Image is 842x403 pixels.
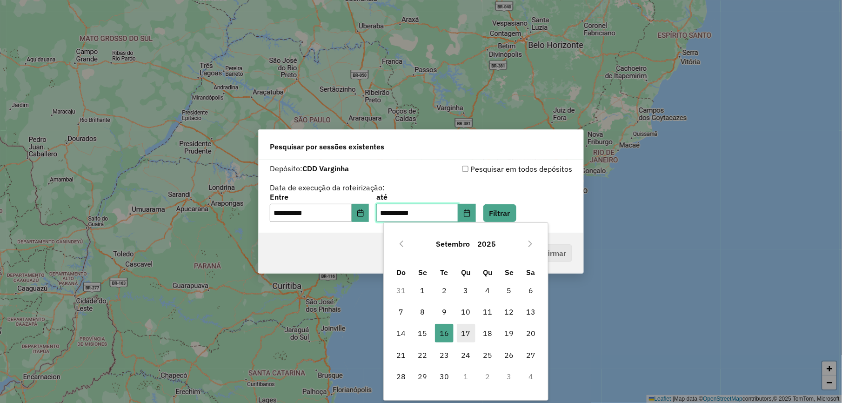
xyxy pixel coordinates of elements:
span: 6 [521,281,540,300]
td: 16 [434,322,455,344]
span: 25 [478,346,497,364]
button: Previous Month [394,236,409,251]
strong: CDD Varginha [302,164,349,173]
button: Choose Year [474,233,500,255]
td: 23 [434,344,455,366]
span: 14 [392,324,410,343]
span: 9 [435,302,454,321]
td: 15 [412,322,434,344]
span: 15 [414,324,432,343]
label: Depósito: [270,163,349,174]
td: 18 [477,322,499,344]
button: Choose Date [458,204,476,222]
label: até [376,191,475,202]
span: 27 [521,346,540,364]
td: 31 [390,279,412,301]
td: 14 [390,322,412,344]
td: 17 [455,322,477,344]
div: Choose Date [383,222,548,401]
span: Sa [527,268,535,277]
td: 4 [477,279,499,301]
td: 2 [434,279,455,301]
td: 6 [520,279,542,301]
span: 16 [435,324,454,343]
span: 4 [478,281,497,300]
span: 28 [392,367,410,386]
td: 22 [412,344,434,366]
td: 8 [412,301,434,322]
span: 30 [435,367,454,386]
span: 7 [392,302,410,321]
span: 26 [500,346,519,364]
td: 20 [520,322,542,344]
button: Choose Month [432,233,474,255]
span: 23 [435,346,454,364]
span: 10 [457,302,475,321]
span: 13 [521,302,540,321]
span: 2 [435,281,454,300]
td: 19 [498,322,520,344]
td: 7 [390,301,412,322]
button: Choose Date [352,204,369,222]
span: Pesquisar por sessões existentes [270,141,384,152]
td: 11 [477,301,499,322]
td: 13 [520,301,542,322]
td: 21 [390,344,412,366]
td: 26 [498,344,520,366]
span: 20 [521,324,540,343]
span: 21 [392,346,410,364]
div: Pesquisar em todos depósitos [421,163,572,175]
span: Do [396,268,406,277]
td: 12 [498,301,520,322]
span: 12 [500,302,519,321]
td: 30 [434,366,455,387]
span: 8 [414,302,432,321]
label: Entre [270,191,369,202]
td: 1 [455,366,477,387]
button: Filtrar [483,204,516,222]
label: Data de execução da roteirização: [270,182,385,193]
td: 5 [498,279,520,301]
span: 17 [457,324,475,343]
td: 1 [412,279,434,301]
td: 28 [390,366,412,387]
td: 2 [477,366,499,387]
span: 24 [457,346,475,364]
td: 24 [455,344,477,366]
td: 3 [498,366,520,387]
td: 9 [434,301,455,322]
span: Se [418,268,427,277]
span: Qu [461,268,471,277]
span: Se [505,268,514,277]
span: Te [441,268,448,277]
td: 3 [455,279,477,301]
span: 18 [478,324,497,343]
span: 1 [414,281,432,300]
span: 22 [414,346,432,364]
span: 11 [478,302,497,321]
span: 3 [457,281,475,300]
span: 5 [500,281,519,300]
td: 27 [520,344,542,366]
span: 29 [414,367,432,386]
td: 29 [412,366,434,387]
td: 4 [520,366,542,387]
span: Qu [483,268,492,277]
td: 10 [455,301,477,322]
span: 19 [500,324,519,343]
td: 25 [477,344,499,366]
button: Next Month [523,236,538,251]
